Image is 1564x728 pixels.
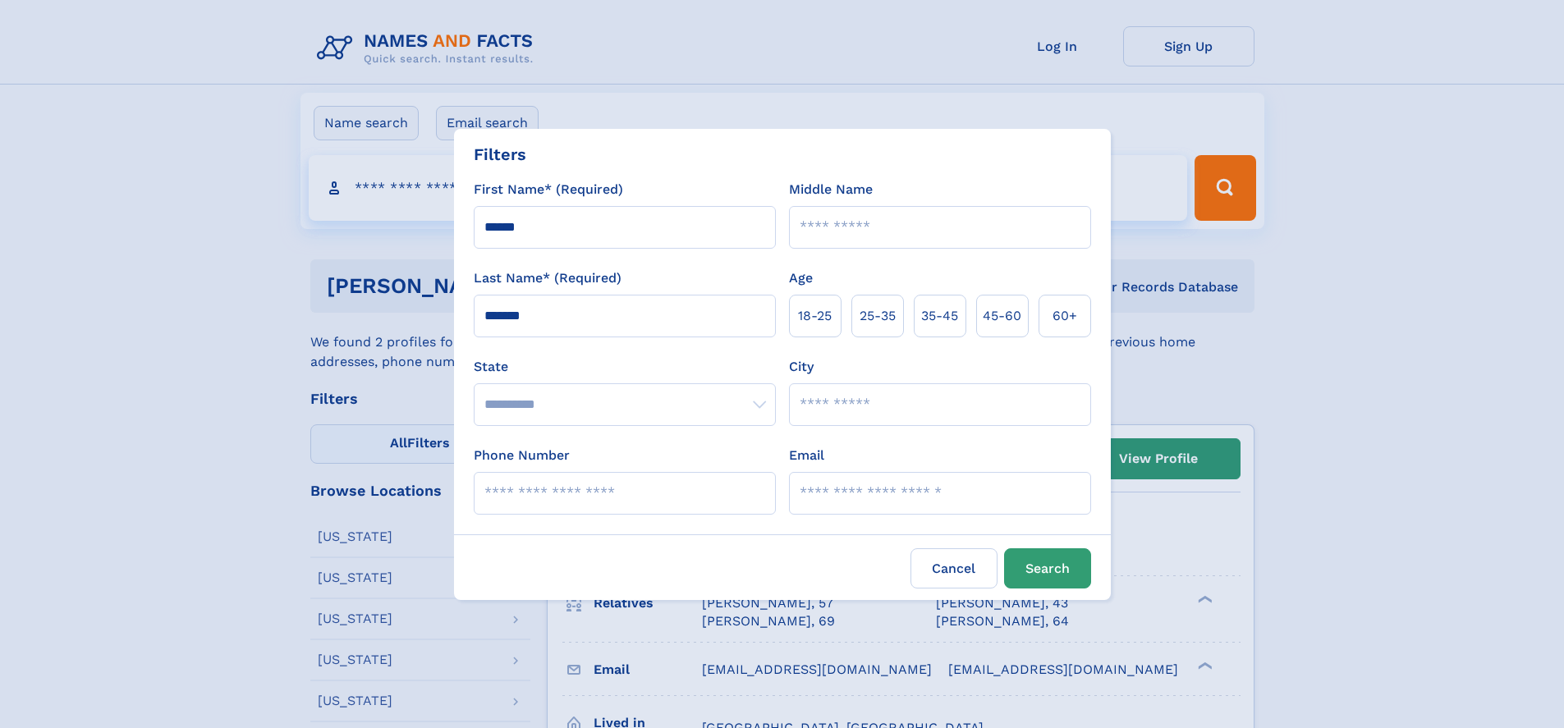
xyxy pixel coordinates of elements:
span: 35‑45 [921,306,958,326]
span: 25‑35 [860,306,896,326]
label: Email [789,446,824,465]
label: Cancel [910,548,998,588]
label: Age [789,268,813,288]
label: City [789,357,814,377]
label: State [474,357,776,377]
div: Filters [474,142,526,167]
label: First Name* (Required) [474,180,623,199]
span: 60+ [1053,306,1077,326]
label: Last Name* (Required) [474,268,621,288]
label: Phone Number [474,446,570,465]
button: Search [1004,548,1091,588]
span: 45‑60 [983,306,1021,326]
span: 18‑25 [798,306,832,326]
label: Middle Name [789,180,873,199]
